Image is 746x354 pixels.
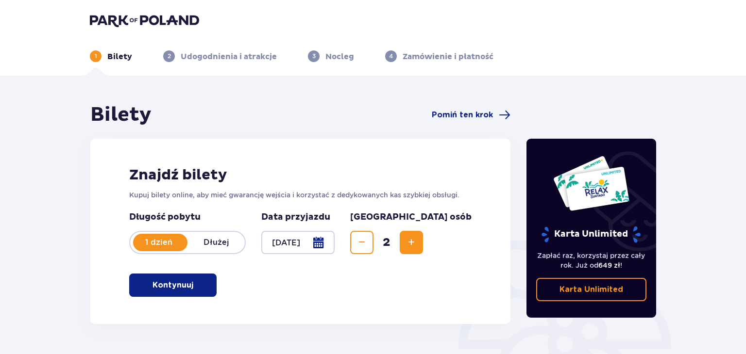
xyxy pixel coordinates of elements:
p: 1 dzień [130,237,187,248]
p: Długość pobytu [129,211,246,223]
p: Nocleg [325,51,354,62]
p: [GEOGRAPHIC_DATA] osób [350,211,472,223]
p: Data przyjazdu [261,211,330,223]
p: Kupuj bilety online, aby mieć gwarancję wejścia i korzystać z dedykowanych kas szybkiej obsługi. [129,190,472,200]
p: 1 [95,52,97,61]
p: Zapłać raz, korzystaj przez cały rok. Już od ! [536,251,647,270]
p: 4 [389,52,393,61]
span: 2 [375,235,398,250]
button: Increase [400,231,423,254]
img: Park of Poland logo [90,14,199,27]
a: Karta Unlimited [536,278,647,301]
h2: Znajdź bilety [129,166,472,184]
p: Udogodnienia i atrakcje [181,51,277,62]
button: Decrease [350,231,373,254]
p: Kontynuuj [153,280,193,290]
span: Pomiń ten krok [432,110,493,120]
p: 3 [312,52,316,61]
p: Dłużej [187,237,245,248]
p: Karta Unlimited [559,284,623,295]
button: Kontynuuj [129,274,217,297]
p: Zamówienie i płatność [403,51,493,62]
h1: Bilety [90,103,152,127]
p: Karta Unlimited [541,226,642,243]
p: Bilety [107,51,132,62]
a: Pomiń ten krok [432,109,510,121]
span: 649 zł [598,261,620,269]
p: 2 [168,52,171,61]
